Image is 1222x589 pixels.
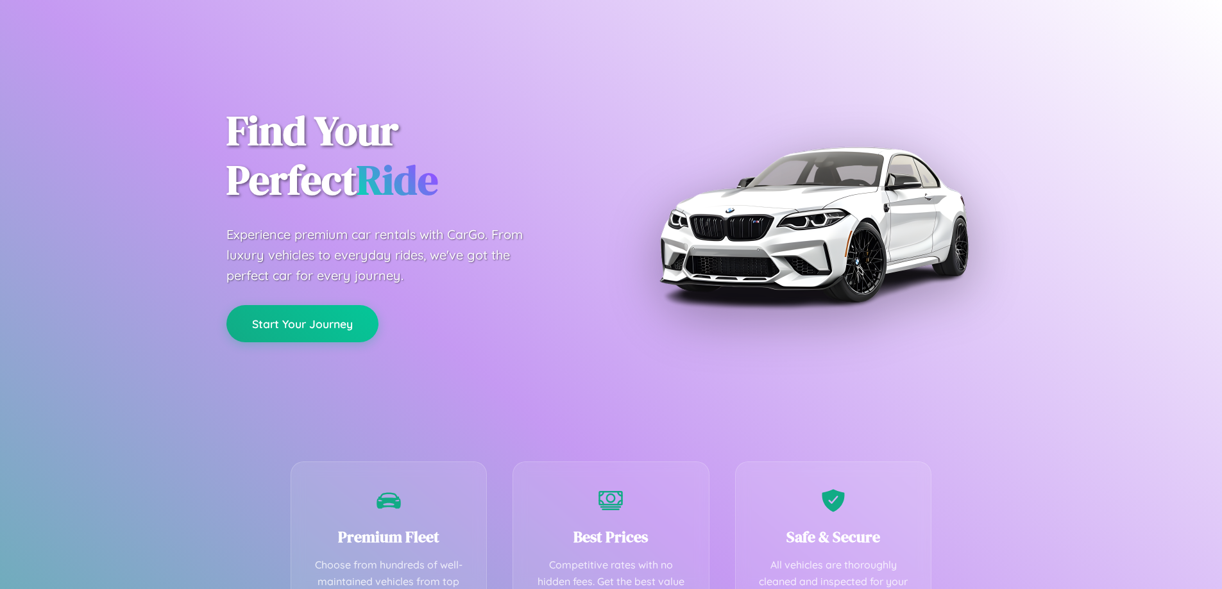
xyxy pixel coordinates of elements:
[532,526,690,547] h3: Best Prices
[226,106,592,205] h1: Find Your Perfect
[755,526,912,547] h3: Safe & Secure
[310,526,468,547] h3: Premium Fleet
[226,224,547,286] p: Experience premium car rentals with CarGo. From luxury vehicles to everyday rides, we've got the ...
[653,64,974,385] img: Premium BMW car rental vehicle
[357,152,438,208] span: Ride
[226,305,378,342] button: Start Your Journey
